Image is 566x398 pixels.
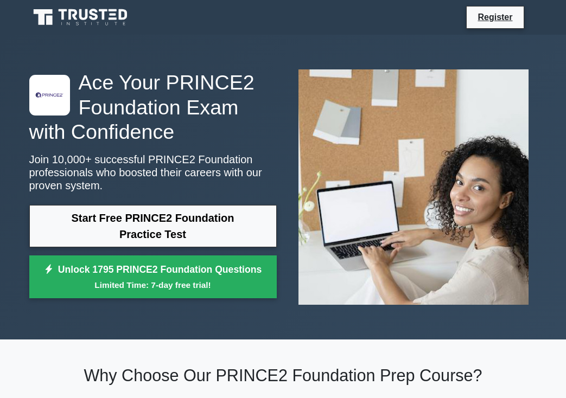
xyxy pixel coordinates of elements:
[29,153,277,192] p: Join 10,000+ successful PRINCE2 Foundation professionals who boosted their careers with our prove...
[29,70,277,144] h1: Ace Your PRINCE2 Foundation Exam with Confidence
[29,255,277,299] a: Unlock 1795 PRINCE2 Foundation QuestionsLimited Time: 7-day free trial!
[471,10,519,24] a: Register
[43,279,263,291] small: Limited Time: 7-day free trial!
[29,205,277,247] a: Start Free PRINCE2 Foundation Practice Test
[29,365,537,386] h2: Why Choose Our PRINCE2 Foundation Prep Course?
